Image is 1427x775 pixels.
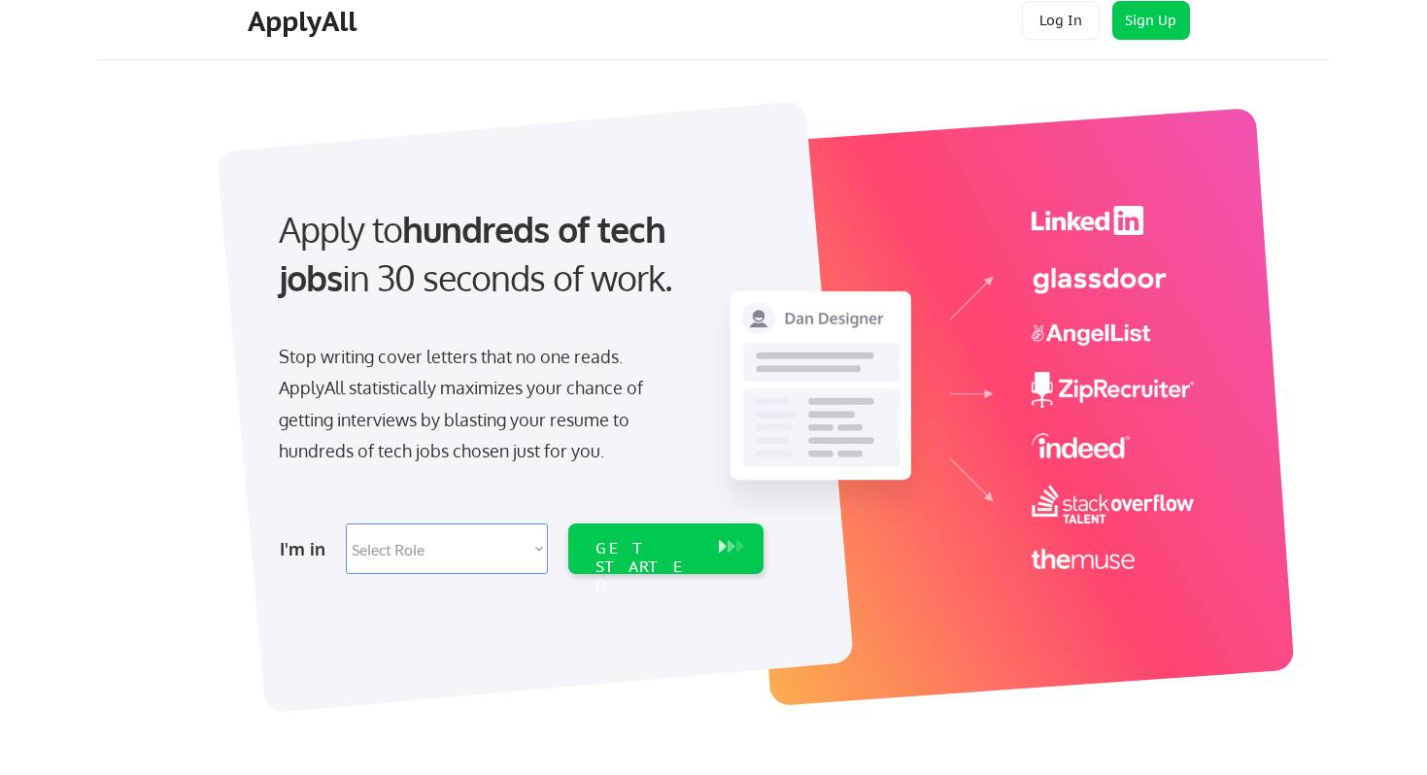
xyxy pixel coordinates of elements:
button: Log In [1022,1,1100,40]
div: Apply to in 30 seconds of work. [279,205,756,303]
div: Stop writing cover letters that no one reads. ApplyAll statistically maximizes your chance of get... [279,341,678,467]
strong: hundreds of tech jobs [279,207,674,299]
div: I'm in [280,533,334,564]
div: GET STARTED [595,539,699,595]
div: ApplyAll [248,5,362,38]
button: Sign Up [1112,1,1190,40]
